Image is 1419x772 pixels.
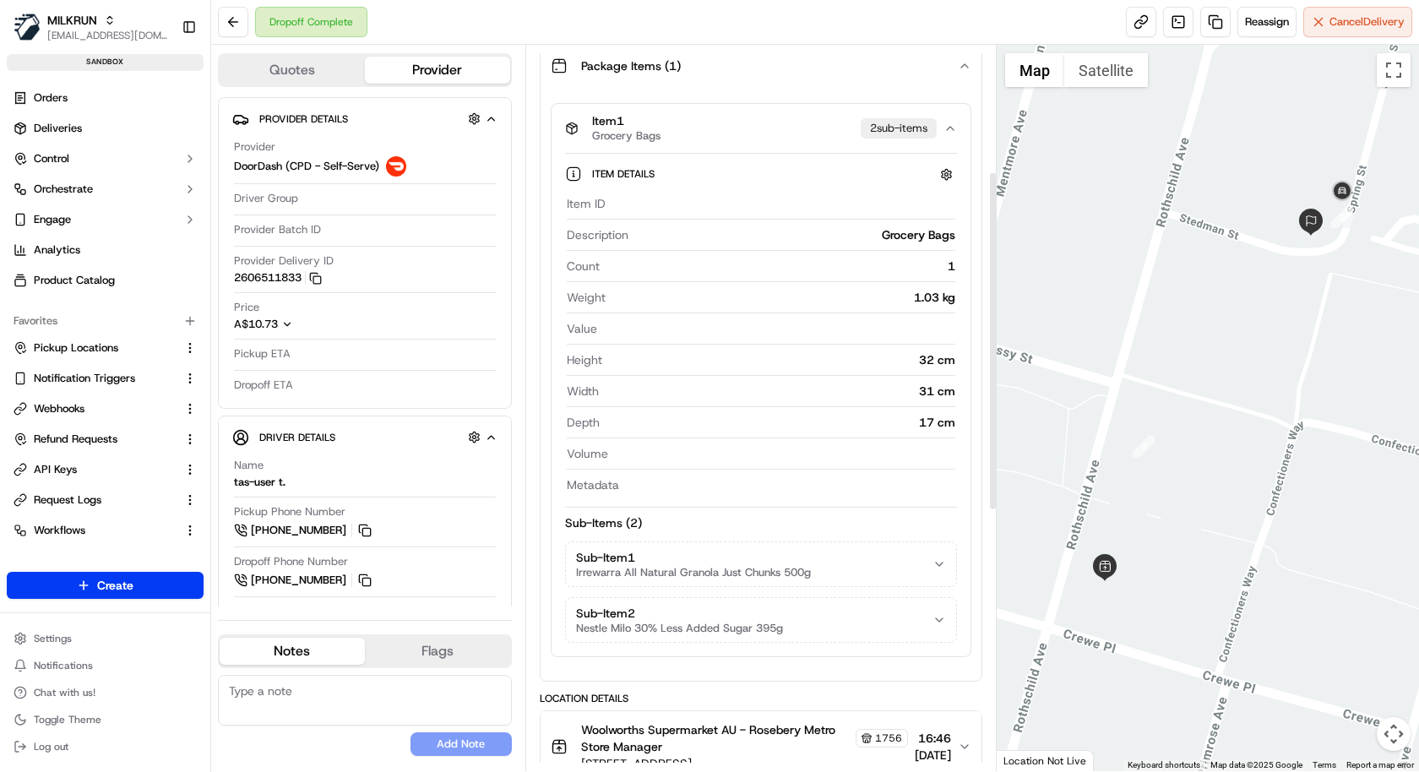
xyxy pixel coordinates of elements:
span: Settings [34,632,72,645]
span: Cancel Delivery [1329,14,1405,30]
button: Toggle fullscreen view [1377,53,1411,87]
button: Webhooks [7,395,204,422]
span: Dropoff Phone Number [234,554,348,569]
button: MILKRUN [47,12,97,29]
span: Provider Details [259,112,348,126]
button: Refund Requests [7,426,204,453]
span: Pickup ETA [234,346,291,362]
div: sandbox [7,54,204,71]
button: [PHONE_NUMBER] [234,521,374,540]
button: CancelDelivery [1303,7,1412,37]
span: Request Logs [34,492,101,508]
span: Deliveries [34,121,82,136]
div: We're available if you need us! [57,177,214,191]
div: 32 cm [609,351,955,368]
button: Show street map [1005,53,1064,87]
span: Driver Group [234,191,298,206]
div: 💻 [143,246,156,259]
span: Pickup Phone Number [234,504,345,519]
a: Open this area in Google Maps (opens a new window) [1001,749,1057,771]
span: Depth [567,414,600,431]
a: 📗Knowledge Base [10,237,136,268]
img: doordash_logo_red.png [386,156,406,177]
a: Notification Triggers [14,371,177,386]
a: 💻API Documentation [136,237,278,268]
a: Orders [7,84,204,111]
span: Dropoff ETA [234,378,293,393]
button: Orchestrate [7,176,204,203]
a: Product Catalog [7,267,204,294]
button: Package Items (1) [541,39,981,93]
div: 1 [606,258,955,275]
button: Sub-Item1Irrewarra All Natural Granola Just Chunks 500g [566,542,956,586]
button: Notes [220,638,365,665]
span: [PHONE_NUMBER] [251,523,346,538]
div: 1 [1133,436,1155,458]
a: Powered byPylon [119,285,204,298]
a: Analytics [7,236,204,264]
span: [STREET_ADDRESS] [581,755,908,772]
button: Map camera controls [1377,717,1411,751]
span: Create [97,577,133,594]
div: 2 [1331,206,1353,228]
span: Weight [567,289,606,306]
button: Notification Triggers [7,365,204,392]
img: 1736555255976-a54dd68f-1ca7-489b-9aae-adbdc363a1c4 [17,160,47,191]
div: 2 sub-item s [861,118,937,139]
button: Keyboard shortcuts [1128,759,1200,771]
button: Item1Grocery Bags2sub-items [552,104,970,153]
div: Item1Grocery Bags2sub-items [552,153,970,657]
button: Start new chat [287,166,307,186]
span: Sub-Item 1 [576,549,635,566]
span: Toggle Theme [34,713,101,726]
span: Analytics [34,242,80,258]
div: 17 cm [606,414,955,431]
span: Provider [234,139,275,155]
button: Log out [7,735,204,758]
span: Pylon [168,285,204,298]
a: Report a map error [1346,760,1414,769]
span: Value [567,320,597,337]
span: Product Catalog [34,273,115,288]
span: Reassign [1245,14,1289,30]
div: 📗 [17,246,30,259]
div: Grocery Bags [635,226,955,243]
span: Chat with us! [34,686,95,699]
button: Request Logs [7,487,204,514]
span: Workflows [34,523,85,538]
a: API Keys [14,462,177,477]
span: Name [234,458,264,473]
button: Driver Details [232,423,497,451]
span: Pickup Locations [34,340,118,356]
button: Show satellite imagery [1064,53,1148,87]
div: Available Products [7,557,204,584]
span: Item ID [567,195,606,212]
button: Create [7,572,204,599]
span: Price [234,300,259,315]
button: Flags [365,638,510,665]
span: Provider Delivery ID [234,253,334,269]
button: Reassign [1237,7,1297,37]
span: Engage [34,212,71,227]
span: Nestle Milo 30% Less Added Sugar 395g [576,622,783,635]
span: [PHONE_NUMBER] [251,573,346,588]
div: Favorites [7,307,204,334]
img: Nash [17,16,51,50]
span: Orchestrate [34,182,93,197]
div: Package Items (1) [541,93,981,681]
span: Item Details [592,167,658,181]
span: Notification Triggers [34,371,135,386]
a: Deliveries [7,115,204,142]
span: Webhooks [34,401,84,416]
a: Pickup Locations [14,340,177,356]
span: Orders [34,90,68,106]
button: Quotes [220,57,365,84]
img: Google [1001,749,1057,771]
span: [EMAIL_ADDRESS][DOMAIN_NAME] [47,29,168,42]
a: Request Logs [14,492,177,508]
span: Count [567,258,600,275]
span: 1756 [875,731,902,745]
a: [PHONE_NUMBER] [234,571,374,590]
span: [DATE] [915,747,951,764]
